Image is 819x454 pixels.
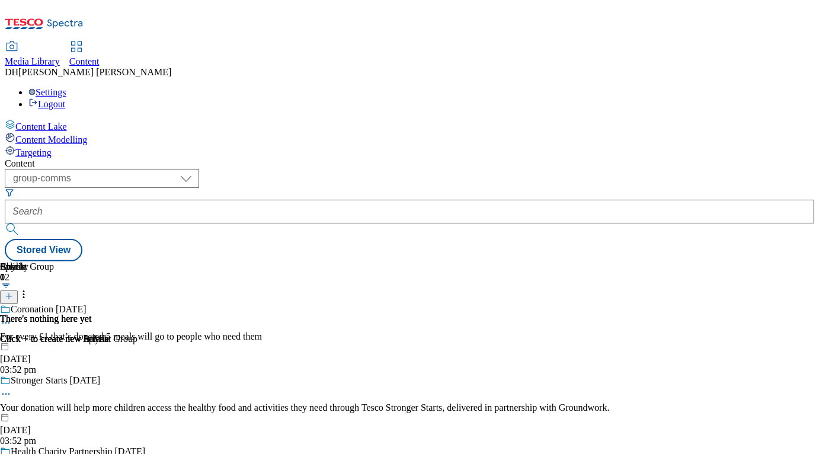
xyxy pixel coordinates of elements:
[5,67,18,77] span: DH
[5,56,60,66] span: Media Library
[5,239,82,261] button: Stored View
[11,375,100,386] div: Stronger Starts [DATE]
[5,200,814,223] input: Search
[5,42,60,67] a: Media Library
[15,135,87,145] span: Content Modelling
[5,188,14,197] svg: Search Filters
[18,67,171,77] span: [PERSON_NAME] [PERSON_NAME]
[15,148,52,158] span: Targeting
[5,119,814,132] a: Content Lake
[28,99,65,109] a: Logout
[69,56,100,66] span: Content
[5,132,814,145] a: Content Modelling
[15,122,67,132] span: Content Lake
[5,145,814,158] a: Targeting
[5,158,814,169] div: Content
[69,42,100,67] a: Content
[28,87,66,97] a: Settings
